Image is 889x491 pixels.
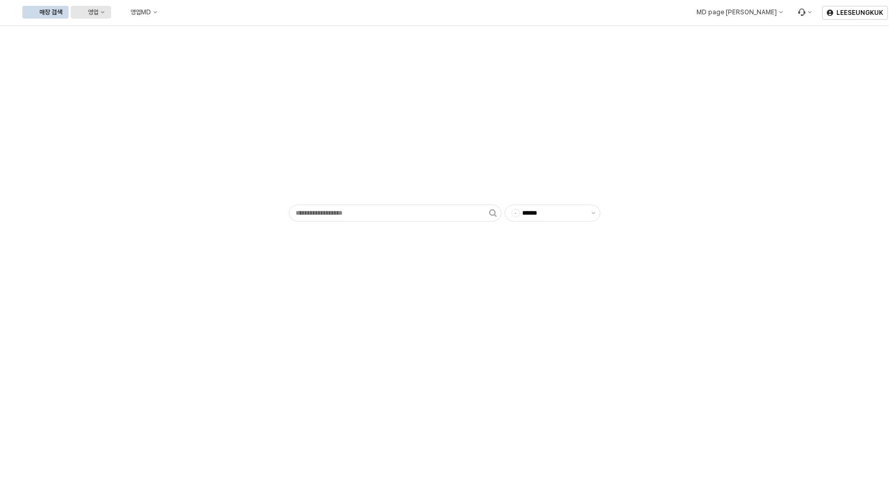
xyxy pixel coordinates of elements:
[130,9,151,16] div: 영업MD
[679,6,789,19] button: MD page [PERSON_NAME]
[836,9,883,17] p: LEESEUNGKUK
[822,6,888,20] button: LEESEUNGKUK
[88,9,98,16] div: 영업
[113,6,164,19] button: 영업MD
[71,6,111,19] button: 영업
[679,6,789,19] div: MD page 이동
[39,9,62,16] div: 매장 검색
[791,6,818,19] div: Menu item 6
[512,209,519,217] span: -
[22,6,69,19] button: 매장 검색
[696,9,776,16] div: MD page [PERSON_NAME]
[587,205,600,221] button: 제안 사항 표시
